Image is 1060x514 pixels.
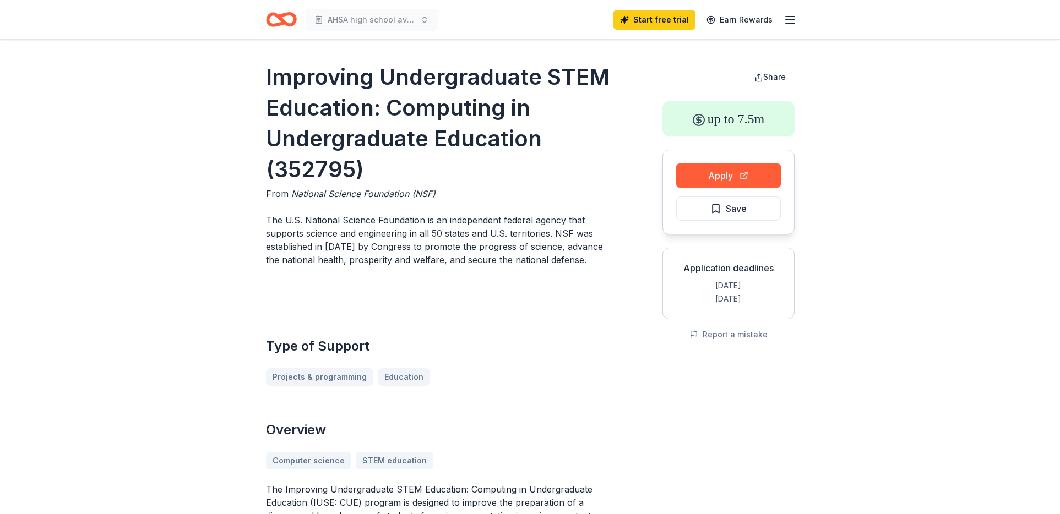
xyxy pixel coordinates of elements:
[662,101,795,136] div: up to 7.5m
[266,7,297,32] a: Home
[266,62,610,185] h1: Improving Undergraduate STEM Education: Computing in Undergraduate Education (352795)
[291,188,436,199] span: National Science Foundation (NSF)
[726,201,747,216] span: Save
[266,368,373,386] a: Projects & programming
[672,279,785,292] div: [DATE]
[613,10,695,30] a: Start free trial
[676,196,781,221] button: Save
[266,337,610,355] h2: Type of Support
[378,368,430,386] a: Education
[746,66,795,88] button: Share
[328,13,416,26] span: AHSA high school aviation scholarship
[676,163,781,188] button: Apply
[306,9,438,31] button: AHSA high school aviation scholarship
[266,421,610,439] h2: Overview
[689,328,768,341] button: Report a mistake
[672,292,785,305] div: [DATE]
[700,10,779,30] a: Earn Rewards
[763,72,786,81] span: Share
[672,261,785,275] div: Application deadlines
[266,214,610,266] p: The U.S. National Science Foundation is an independent federal agency that supports science and e...
[266,187,610,200] div: From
